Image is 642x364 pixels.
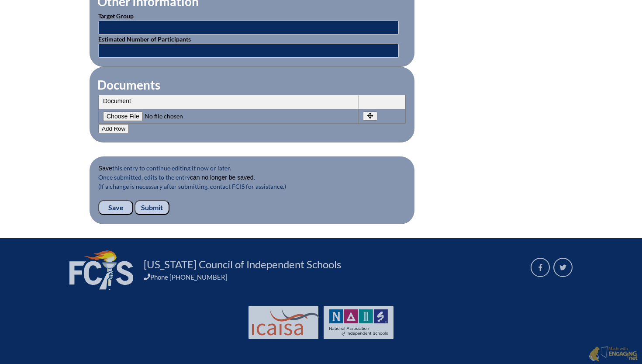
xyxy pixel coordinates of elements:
[190,174,254,181] b: can no longer be saved
[140,257,345,271] a: [US_STATE] Council of Independent Schools
[98,173,406,200] p: Once submitted, edits to the entry . (If a change is necessary after submitting, contact FCIS for...
[589,346,600,362] img: Engaging - Bring it online
[608,346,638,362] p: Made with
[135,200,169,215] input: Submit
[98,124,129,133] button: Add Row
[252,309,319,336] img: Int'l Council Advancing Independent School Accreditation logo
[98,163,406,173] p: this entry to continue editing it now or later.
[99,95,359,109] th: Document
[98,200,133,215] input: Save
[601,346,610,359] img: Engaging - Bring it online
[144,273,520,281] div: Phone [PHONE_NUMBER]
[98,165,112,172] b: Save
[329,309,388,336] img: NAIS Logo
[98,12,134,20] label: Target Group
[97,77,161,92] legend: Documents
[98,35,191,43] label: Estimated Number of Participants
[69,250,133,290] img: FCIS_logo_white
[608,351,638,361] img: Engaging - Bring it online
